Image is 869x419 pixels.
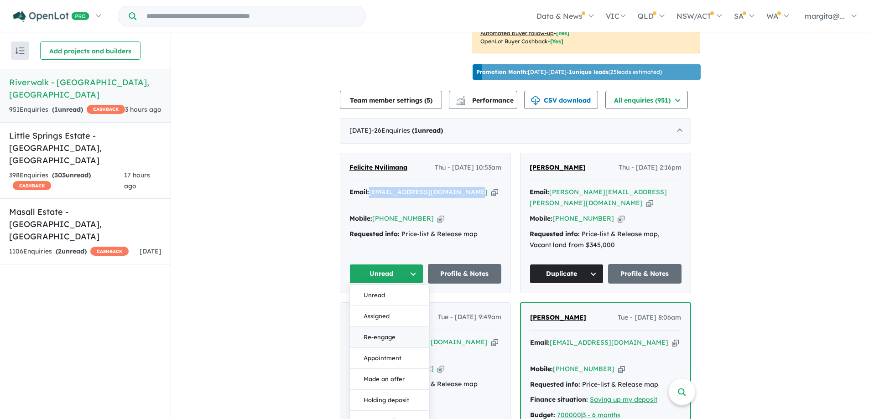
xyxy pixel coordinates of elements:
[672,338,679,347] button: Copy
[58,247,62,255] span: 2
[491,187,498,197] button: Copy
[428,264,502,284] a: Profile & Notes
[372,214,434,222] a: [PHONE_NUMBER]
[531,96,540,105] img: download icon
[349,229,501,240] div: Price-list & Release map
[349,162,407,173] a: Felicite Nyilimana
[569,68,609,75] b: 1 unique leads
[9,129,161,166] h5: Little Springs Estate - [GEOGRAPHIC_DATA] , [GEOGRAPHIC_DATA]
[530,313,586,321] span: [PERSON_NAME]
[9,104,125,115] div: 951 Enquir ies
[9,206,161,243] h5: Masall Estate - [GEOGRAPHIC_DATA] , [GEOGRAPHIC_DATA]
[550,38,563,45] span: [Yes]
[437,214,444,223] button: Copy
[9,170,124,192] div: 398 Enquir ies
[646,198,653,208] button: Copy
[54,105,58,114] span: 1
[556,30,569,36] span: [Yes]
[618,312,681,323] span: Tue - [DATE] 8:06am
[350,369,429,390] button: Made an offer
[125,105,161,114] span: 3 hours ago
[56,247,87,255] strong: ( unread)
[87,105,125,114] span: CASHBACK
[530,230,580,238] strong: Requested info:
[530,264,604,284] button: Duplicate
[530,380,580,388] strong: Requested info:
[40,41,140,60] button: Add projects and builders
[618,364,625,374] button: Copy
[349,264,423,284] button: Unread
[52,171,91,179] strong: ( unread)
[618,214,624,223] button: Copy
[414,126,418,134] span: 1
[530,229,682,251] div: Price-list & Release map, Vacant land from $345,000
[340,91,442,109] button: Team member settings (5)
[530,312,586,323] a: [PERSON_NAME]
[524,91,598,109] button: CSV download
[530,214,552,222] strong: Mobile:
[608,264,682,284] a: Profile & Notes
[552,214,614,222] a: [PHONE_NUMBER]
[449,91,517,109] button: Performance
[349,163,407,171] span: Felicite Nyilimana
[350,327,429,348] button: Re-engage
[350,348,429,369] button: Appointment
[349,188,369,196] strong: Email:
[553,365,614,373] a: [PHONE_NUMBER]
[550,338,668,347] a: [EMAIL_ADDRESS][DOMAIN_NAME]
[480,38,548,45] u: OpenLot Buyer Cashback
[530,188,549,196] strong: Email:
[9,246,129,257] div: 1106 Enquir ies
[16,47,25,54] img: sort.svg
[350,306,429,327] button: Assigned
[350,390,429,411] button: Holding deposit
[13,181,51,190] span: CASHBACK
[437,364,444,373] button: Copy
[412,126,443,134] strong: ( unread)
[138,6,364,26] input: Try estate name, suburb, builder or developer
[435,162,501,173] span: Thu - [DATE] 10:53am
[491,337,498,347] button: Copy
[458,96,514,104] span: Performance
[476,68,662,76] p: [DATE] - [DATE] - ( 25 leads estimated)
[530,395,588,403] strong: Finance situation:
[90,247,129,256] span: CASHBACK
[480,30,554,36] u: Automated buyer follow-up
[349,214,372,222] strong: Mobile:
[140,247,161,255] span: [DATE]
[456,99,465,105] img: bar-chart.svg
[371,126,443,134] span: - 26 Enquir ies
[805,11,845,21] span: margita@...
[52,105,83,114] strong: ( unread)
[590,395,657,403] a: Saving up my deposit
[530,188,667,207] a: [PERSON_NAME][EMAIL_ADDRESS][PERSON_NAME][DOMAIN_NAME]
[530,411,555,419] strong: Budget:
[557,411,581,419] a: 700000
[530,162,586,173] a: [PERSON_NAME]
[457,96,465,101] img: line-chart.svg
[54,171,66,179] span: 303
[438,312,501,323] span: Tue - [DATE] 9:49am
[605,91,688,109] button: All enquiries (951)
[124,171,150,190] span: 17 hours ago
[350,285,429,306] button: Unread
[476,68,528,75] b: Promotion Month:
[369,188,488,196] a: [EMAIL_ADDRESS][DOMAIN_NAME]
[530,163,586,171] span: [PERSON_NAME]
[583,411,620,419] a: 3 - 6 months
[349,230,400,238] strong: Requested info:
[9,76,161,101] h5: Riverwalk - [GEOGRAPHIC_DATA] , [GEOGRAPHIC_DATA]
[530,365,553,373] strong: Mobile:
[340,118,691,144] div: [DATE]
[619,162,682,173] span: Thu - [DATE] 2:16pm
[530,379,681,390] div: Price-list & Release map
[530,338,550,347] strong: Email:
[427,96,430,104] span: 5
[13,11,89,22] img: Openlot PRO Logo White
